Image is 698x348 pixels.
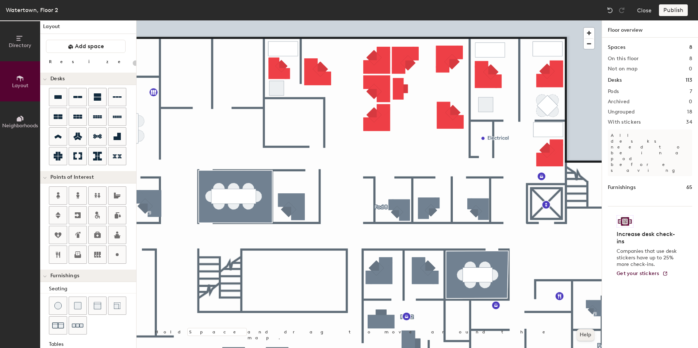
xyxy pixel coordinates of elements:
[108,297,126,315] button: Couch (corner)
[69,297,87,315] button: Cushion
[577,329,594,341] button: Help
[40,23,136,34] h1: Layout
[686,183,692,192] h1: 65
[686,119,692,125] h2: 34
[689,56,692,62] h2: 8
[49,285,136,293] div: Seating
[602,20,698,38] h1: Floor overview
[50,76,65,82] span: Desks
[608,99,629,105] h2: Archived
[617,215,633,228] img: Sticker logo
[94,302,101,309] img: Couch (middle)
[49,59,130,65] div: Resize
[49,297,67,315] button: Stool
[608,183,636,192] h1: Furnishings
[686,76,692,84] h1: 113
[617,248,679,268] p: Companies that use desk stickers have up to 25% more check-ins.
[74,302,81,309] img: Cushion
[54,302,62,309] img: Stool
[12,82,28,89] span: Layout
[618,7,625,14] img: Redo
[617,271,668,277] a: Get your stickers
[608,89,619,94] h2: Pods
[608,129,692,176] p: All desks need to be in a pod before saving
[50,174,94,180] span: Points of Interest
[687,109,692,115] h2: 18
[689,66,692,72] h2: 0
[608,43,625,51] h1: Spaces
[617,231,679,245] h4: Increase desk check-ins
[50,273,79,279] span: Furnishings
[689,99,692,105] h2: 0
[608,76,622,84] h1: Desks
[2,123,38,129] span: Neighborhoods
[608,56,639,62] h2: On this floor
[608,66,637,72] h2: Not on map
[69,316,87,335] button: Couch (x3)
[608,109,635,115] h2: Ungrouped
[608,119,641,125] h2: With stickers
[637,4,652,16] button: Close
[114,302,121,309] img: Couch (corner)
[49,316,67,335] button: Couch (x2)
[75,43,104,50] span: Add space
[606,7,614,14] img: Undo
[690,89,692,94] h2: 7
[88,297,107,315] button: Couch (middle)
[72,320,84,331] img: Couch (x3)
[689,43,692,51] h1: 8
[6,5,58,15] div: Watertown, Floor 2
[46,40,126,53] button: Add space
[617,270,659,277] span: Get your stickers
[52,320,64,331] img: Couch (x2)
[9,42,31,49] span: Directory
